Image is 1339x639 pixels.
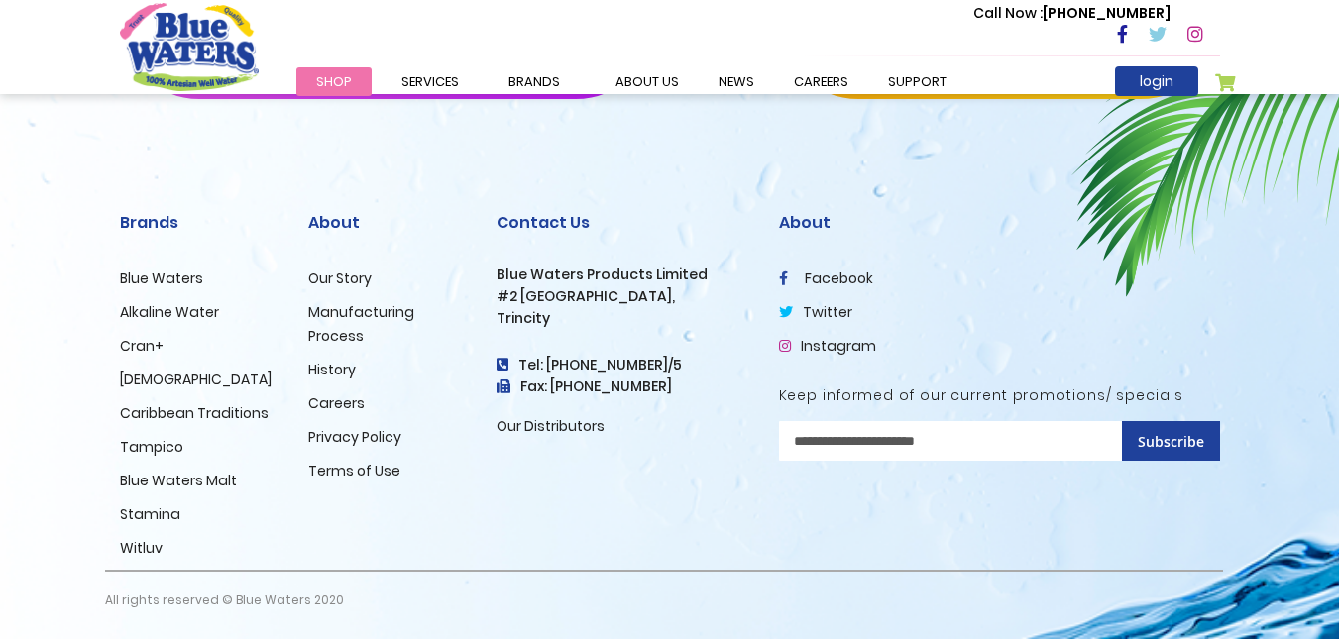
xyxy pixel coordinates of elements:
a: login [1115,66,1198,96]
h2: Brands [120,213,279,232]
h4: Tel: [PHONE_NUMBER]/5 [497,357,749,373]
h2: About [779,213,1220,232]
h3: Blue Waters Products Limited [497,266,749,283]
span: Brands [508,72,560,91]
a: News [699,67,774,96]
a: store logo [120,3,259,90]
a: about us [596,67,699,96]
span: Subscribe [1138,432,1204,451]
a: Instagram [779,336,876,356]
a: Our Distributors [497,416,605,436]
a: Careers [308,393,365,413]
span: Shop [316,72,352,91]
a: careers [774,67,868,96]
a: Alkaline Water [120,302,219,322]
a: [DEMOGRAPHIC_DATA] [120,370,272,389]
a: Caribbean Traditions [120,403,269,423]
h3: Trincity [497,310,749,327]
button: Subscribe [1122,421,1220,461]
h5: Keep informed of our current promotions/ specials [779,387,1220,404]
a: Privacy Policy [308,427,401,447]
a: Blue Waters [120,268,203,288]
a: Blue Waters Malt [120,471,237,490]
h2: Contact Us [497,213,749,232]
h3: Fax: [PHONE_NUMBER] [497,378,749,395]
p: [PHONE_NUMBER] [973,3,1171,24]
a: Witluv [120,538,163,558]
p: All rights reserved © Blue Waters 2020 [105,572,344,629]
h2: About [308,213,467,232]
a: Our Story [308,268,372,288]
a: Terms of Use [308,461,400,480]
a: facebook [779,268,873,288]
a: Stamina [120,504,180,524]
a: Cran+ [120,336,164,356]
span: Call Now : [973,3,1043,23]
a: Tampico [120,437,183,457]
a: History [308,360,356,379]
a: twitter [779,302,852,322]
h3: #2 [GEOGRAPHIC_DATA], [497,288,749,305]
a: Manufacturing Process [308,302,414,346]
a: support [868,67,966,96]
span: Services [401,72,459,91]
